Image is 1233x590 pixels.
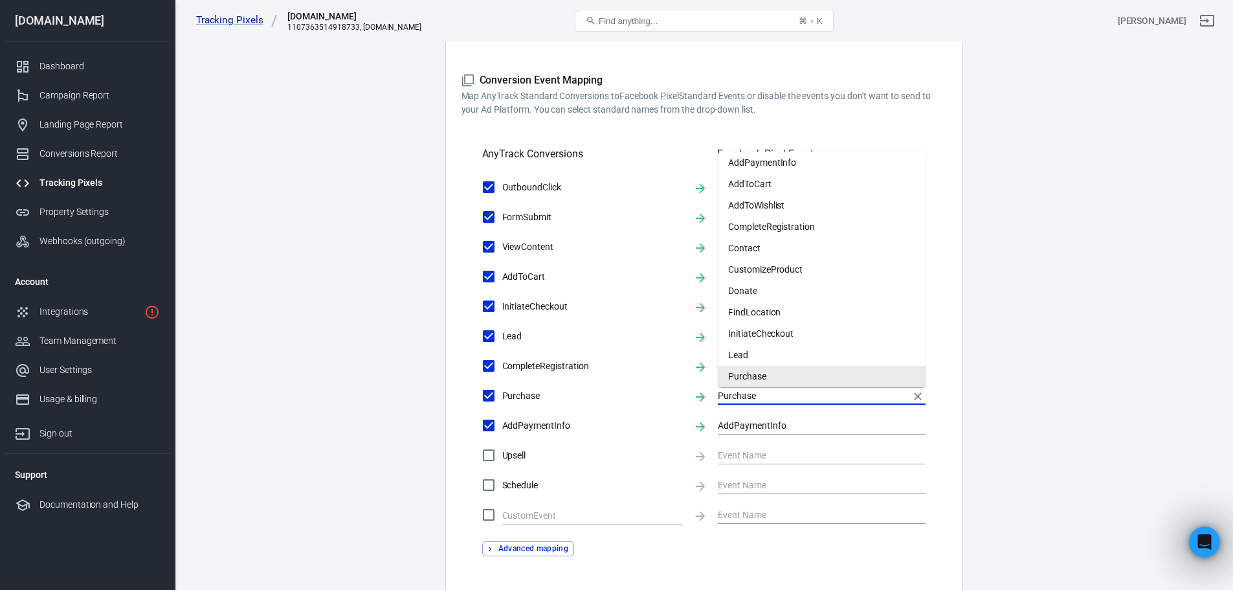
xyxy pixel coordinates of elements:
h5: AnyTrack Conversions [482,148,583,161]
span: FormSubmit [502,210,683,224]
span: Lead [502,330,683,343]
a: Sign out [5,414,170,448]
input: Event Name [718,447,906,463]
div: Account id: ALiREBa8 [1118,14,1186,28]
span: Schedule [502,479,683,492]
input: Event Name [718,387,906,403]
a: Sign out [1192,5,1223,36]
button: Advanced mapping [482,541,575,556]
button: Find anything...⌘ + K [575,10,834,32]
li: AddToCart [718,174,926,195]
p: Map AnyTrack Standard Conversions to Facebook Pixel Standard Events or disable the events you don... [461,89,947,117]
div: Landing Page Report [39,118,160,131]
a: Team Management [5,326,170,356]
li: Account [5,266,170,297]
iframe: Intercom live chat [1189,527,1220,558]
div: Tracking Pixels [39,176,160,190]
span: CompleteRegistration [502,359,683,373]
a: Dashboard [5,52,170,81]
div: Campaign Report [39,89,160,102]
div: Property Settings [39,205,160,219]
div: User Settings [39,363,160,377]
div: Webhooks (outgoing) [39,234,160,248]
span: ViewContent [502,240,683,254]
button: Clear [909,387,927,405]
span: InitiateCheckout [502,300,683,313]
h5: Conversion Event Mapping [461,74,947,87]
span: AddToCart [502,270,683,284]
li: Donate [718,280,926,302]
a: Property Settings [5,198,170,227]
div: lelovibes.com [287,10,417,23]
input: Event Name [718,477,906,493]
li: CustomizeProduct [718,259,926,280]
div: Sign out [39,427,160,440]
li: Schedule [718,387,926,409]
span: Purchase [502,389,683,403]
li: FindLocation [718,302,926,323]
a: Campaign Report [5,81,170,110]
div: [DOMAIN_NAME] [5,15,170,27]
a: Conversions Report [5,139,170,168]
li: Support [5,459,170,490]
li: InitiateCheckout [718,323,926,345]
div: Usage & billing [39,392,160,406]
span: OutboundClick [502,181,683,194]
a: Tracking Pixels [5,168,170,198]
div: Conversions Report [39,147,160,161]
li: AddPaymentInfo [718,152,926,174]
a: Integrations [5,297,170,326]
li: AddToWishlist [718,195,926,216]
a: Landing Page Report [5,110,170,139]
span: AddPaymentInfo [502,419,683,433]
div: Team Management [39,334,160,348]
li: Purchase [718,366,926,387]
svg: 1 networks not verified yet [144,304,160,320]
a: Usage & billing [5,385,170,414]
input: Clear [502,508,663,524]
li: CompleteRegistration [718,216,926,238]
a: Tracking Pixels [196,14,278,27]
input: Event Name [718,506,906,523]
div: Documentation and Help [39,498,160,512]
div: 1107363514918733, lelo.com [287,23,421,32]
div: ⌘ + K [799,16,823,26]
a: User Settings [5,356,170,385]
span: Upsell [502,449,683,462]
li: Lead [718,345,926,366]
span: Find anything... [599,16,658,26]
h5: Facebook Pixel Events [717,148,926,161]
div: Dashboard [39,60,160,73]
div: Integrations [39,305,139,319]
li: Contact [718,238,926,259]
a: Webhooks (outgoing) [5,227,170,256]
input: Event Name [718,417,906,433]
